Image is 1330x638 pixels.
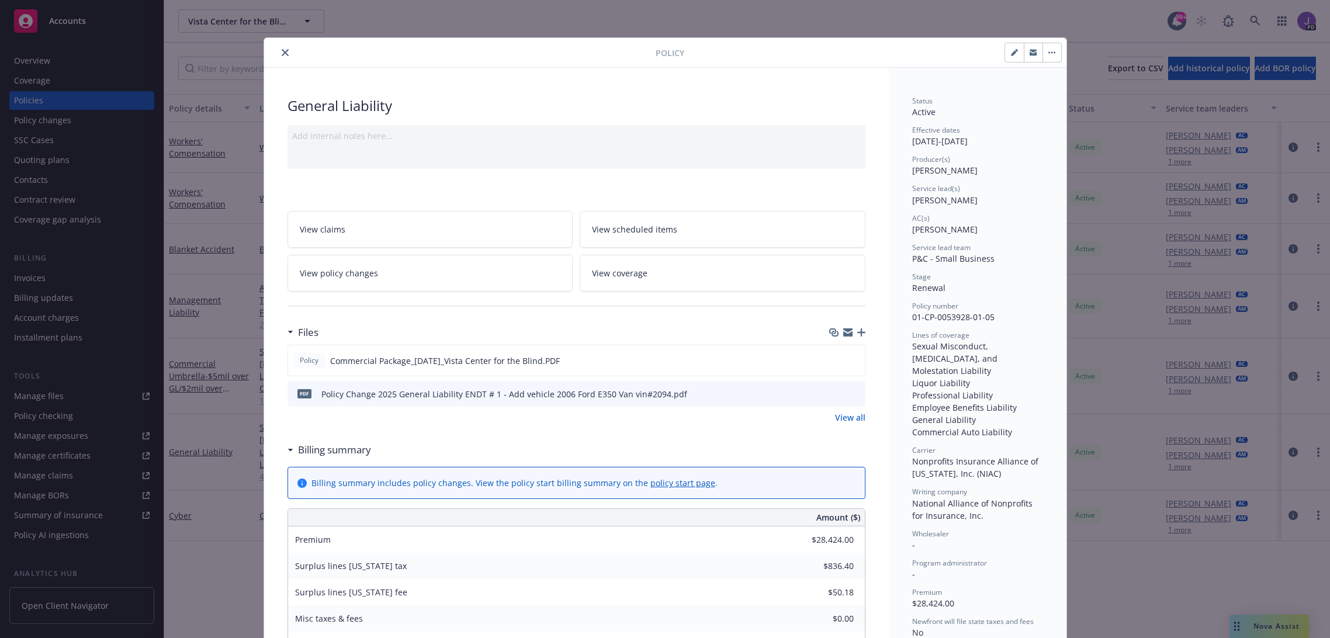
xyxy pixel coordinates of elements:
[912,445,936,455] span: Carrier
[912,125,1043,147] div: [DATE] - [DATE]
[297,355,321,366] span: Policy
[295,534,331,545] span: Premium
[912,389,1043,401] div: Professional Liability
[592,267,647,279] span: View coverage
[295,587,407,598] span: Surplus lines [US_STATE] fee
[295,613,363,624] span: Misc taxes & fees
[912,414,1043,426] div: General Liability
[850,355,860,367] button: preview file
[650,477,715,488] a: policy start page
[912,154,950,164] span: Producer(s)
[912,587,942,597] span: Premium
[912,330,969,340] span: Lines of coverage
[912,377,1043,389] div: Liquor Liability
[912,213,930,223] span: AC(s)
[912,165,978,176] span: [PERSON_NAME]
[912,498,1035,521] span: National Alliance of Nonprofits for Insurance, Inc.
[580,255,865,292] a: View coverage
[288,325,318,340] div: Files
[850,388,861,400] button: preview file
[912,242,971,252] span: Service lead team
[321,388,687,400] div: Policy Change 2025 General Liability ENDT # 1 - Add vehicle 2006 Ford E350 Van vin#2094.pdf
[912,106,936,117] span: Active
[785,557,861,575] input: 0.00
[912,224,978,235] span: [PERSON_NAME]
[912,627,923,638] span: No
[330,355,560,367] span: Commercial Package_[DATE]_Vista Center for the Blind.PDF
[912,301,958,311] span: Policy number
[912,487,967,497] span: Writing company
[816,511,860,523] span: Amount ($)
[785,531,861,549] input: 0.00
[288,211,573,248] a: View claims
[288,96,865,116] div: General Liability
[278,46,292,60] button: close
[300,267,378,279] span: View policy changes
[831,355,840,367] button: download file
[912,253,995,264] span: P&C - Small Business
[912,616,1034,626] span: Newfront will file state taxes and fees
[912,598,954,609] span: $28,424.00
[298,442,371,457] h3: Billing summary
[592,223,677,235] span: View scheduled items
[785,584,861,601] input: 0.00
[912,401,1043,414] div: Employee Benefits Liability
[288,255,573,292] a: View policy changes
[292,130,861,142] div: Add internal notes here...
[832,388,841,400] button: download file
[912,340,1043,377] div: Sexual Misconduct, [MEDICAL_DATA], and Molestation Liability
[912,125,960,135] span: Effective dates
[912,558,987,568] span: Program administrator
[835,411,865,424] a: View all
[288,442,371,457] div: Billing summary
[311,477,718,489] div: Billing summary includes policy changes. View the policy start billing summary on the .
[912,568,915,580] span: -
[297,389,311,398] span: pdf
[912,426,1043,438] div: Commercial Auto Liability
[298,325,318,340] h3: Files
[912,311,995,323] span: 01-CP-0053928-01-05
[912,456,1041,479] span: Nonprofits Insurance Alliance of [US_STATE], Inc. (NIAC)
[912,282,945,293] span: Renewal
[300,223,345,235] span: View claims
[912,272,931,282] span: Stage
[912,183,960,193] span: Service lead(s)
[912,96,933,106] span: Status
[912,539,915,550] span: -
[295,560,407,571] span: Surplus lines [US_STATE] tax
[580,211,865,248] a: View scheduled items
[785,610,861,627] input: 0.00
[912,195,978,206] span: [PERSON_NAME]
[912,529,949,539] span: Wholesaler
[656,47,684,59] span: Policy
